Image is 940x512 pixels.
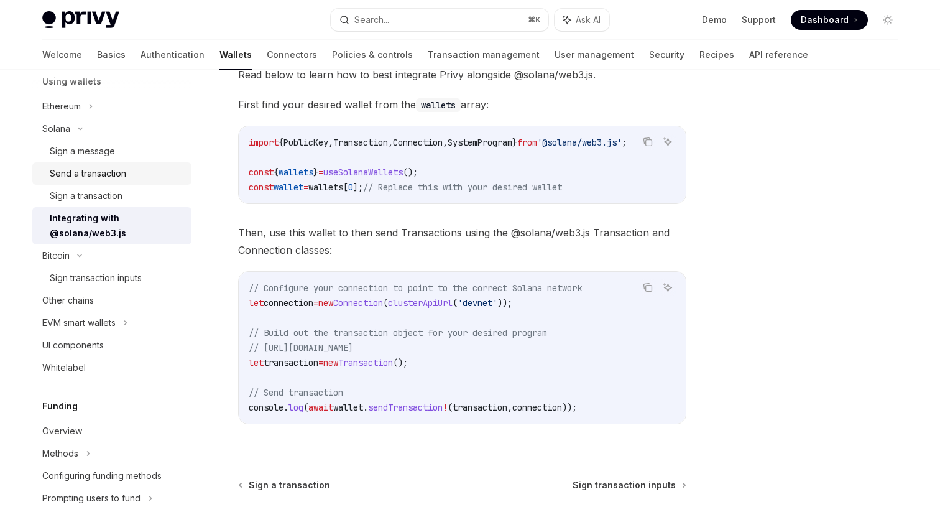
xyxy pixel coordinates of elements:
[32,465,191,487] a: Configuring funding methods
[249,342,353,353] span: // [URL][DOMAIN_NAME]
[219,40,252,70] a: Wallets
[42,99,81,114] div: Ethereum
[537,137,622,148] span: '@solana/web3.js'
[318,167,323,178] span: =
[749,40,808,70] a: API reference
[264,297,313,309] span: connection
[313,297,318,309] span: =
[50,211,184,241] div: Integrating with @solana/web3.js
[660,279,676,296] button: Ask AI
[264,357,318,368] span: transaction
[42,40,82,70] a: Welcome
[32,267,191,289] a: Sign transaction inputs
[238,224,686,259] span: Then, use this wallet to then send Transactions using the @solana/web3.js Transaction and Connect...
[274,182,303,193] span: wallet
[443,402,448,413] span: !
[32,185,191,207] a: Sign a transaction
[42,338,104,353] div: UI components
[238,66,686,83] span: Read below to learn how to best integrate Privy alongside @solana/web3.js.
[279,167,313,178] span: wallets
[649,40,684,70] a: Security
[50,271,142,286] div: Sign transaction inputs
[50,166,126,181] div: Send a transaction
[660,134,676,150] button: Ask AI
[699,40,734,70] a: Recipes
[249,167,274,178] span: const
[249,402,283,413] span: console
[303,182,308,193] span: =
[332,40,413,70] a: Policies & controls
[267,40,317,70] a: Connectors
[393,357,408,368] span: ();
[249,282,582,294] span: // Configure your connection to point to the correct Solana network
[354,12,389,27] div: Search...
[458,297,497,309] span: 'devnet'
[288,402,303,413] span: log
[249,182,274,193] span: const
[318,297,333,309] span: new
[383,297,388,309] span: (
[32,356,191,379] a: Whitelabel
[32,162,191,185] a: Send a transaction
[331,9,548,31] button: Search...⌘K
[249,327,547,338] span: // Build out the transaction object for your desired program
[363,182,562,193] span: // Replace this with your desired wallet
[453,297,458,309] span: (
[42,11,119,29] img: light logo
[279,137,283,148] span: {
[32,207,191,244] a: Integrating with @solana/web3.js
[512,402,562,413] span: connection
[443,137,448,148] span: ,
[512,137,517,148] span: }
[50,189,122,203] div: Sign a transaction
[42,293,94,308] div: Other chains
[528,15,541,25] span: ⌘ K
[42,121,70,136] div: Solana
[42,315,116,330] div: EVM smart wallets
[497,297,512,309] span: ));
[97,40,126,70] a: Basics
[555,40,634,70] a: User management
[333,137,388,148] span: Transaction
[42,248,70,263] div: Bitcoin
[42,446,78,461] div: Methods
[562,402,577,413] span: ));
[428,40,540,70] a: Transaction management
[517,137,537,148] span: from
[403,167,418,178] span: ();
[42,360,86,375] div: Whitelabel
[249,479,330,491] span: Sign a transaction
[308,402,333,413] span: await
[801,14,849,26] span: Dashboard
[363,402,368,413] span: .
[303,402,308,413] span: (
[640,279,656,296] button: Copy the contents from the code block
[640,134,656,150] button: Copy the contents from the code block
[283,402,288,413] span: .
[448,137,512,148] span: SystemProgram
[453,402,507,413] span: transaction
[393,137,443,148] span: Connection
[323,357,338,368] span: new
[141,40,205,70] a: Authentication
[42,468,162,483] div: Configuring funding methods
[32,334,191,356] a: UI components
[249,137,279,148] span: import
[343,182,348,193] span: [
[416,98,461,112] code: wallets
[42,399,78,414] h5: Funding
[32,420,191,442] a: Overview
[791,10,868,30] a: Dashboard
[308,182,343,193] span: wallets
[32,140,191,162] a: Sign a message
[576,14,601,26] span: Ask AI
[388,297,453,309] span: clusterApiUrl
[42,424,82,439] div: Overview
[42,491,141,506] div: Prompting users to fund
[353,182,363,193] span: ];
[878,10,898,30] button: Toggle dark mode
[573,479,676,491] span: Sign transaction inputs
[333,402,363,413] span: wallet
[348,182,353,193] span: 0
[328,137,333,148] span: ,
